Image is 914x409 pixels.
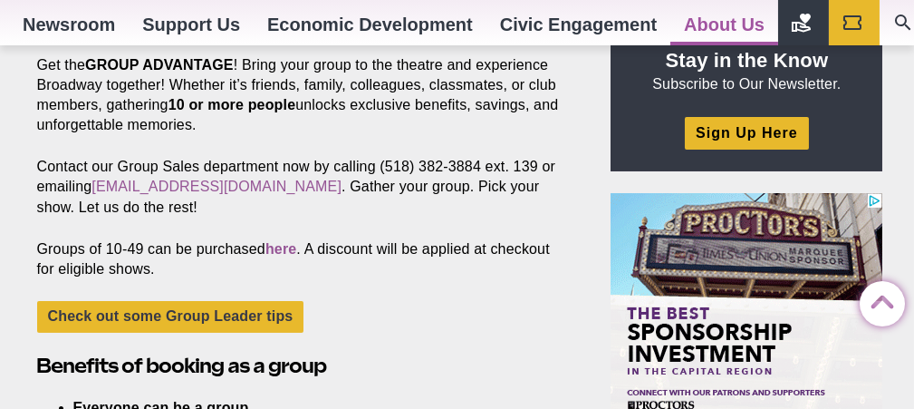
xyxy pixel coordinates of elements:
strong: 10 or more people [168,97,296,112]
a: Check out some Group Leader tips [37,301,304,333]
p: Get the ! Bring your group to the theatre and experience Broadway together! Whether it’s friends,... [37,55,570,135]
a: Back to Top [860,282,896,318]
a: here [265,241,296,257]
strong: Stay in the Know [666,49,829,72]
h2: Benefits of booking as a group [37,352,570,380]
p: Contact our Group Sales department now by calling (518) 382-3884 ext. 139 or emailing . Gather yo... [37,157,570,217]
strong: GROUP ADVANTAGE [85,57,234,73]
p: Subscribe to Our Newsletter. [632,47,861,94]
a: Sign Up Here [685,117,808,149]
a: [EMAIL_ADDRESS][DOMAIN_NAME] [91,179,342,194]
p: Groups of 10-49 can be purchased . A discount will be applied at checkout for eligible shows. [37,239,570,279]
